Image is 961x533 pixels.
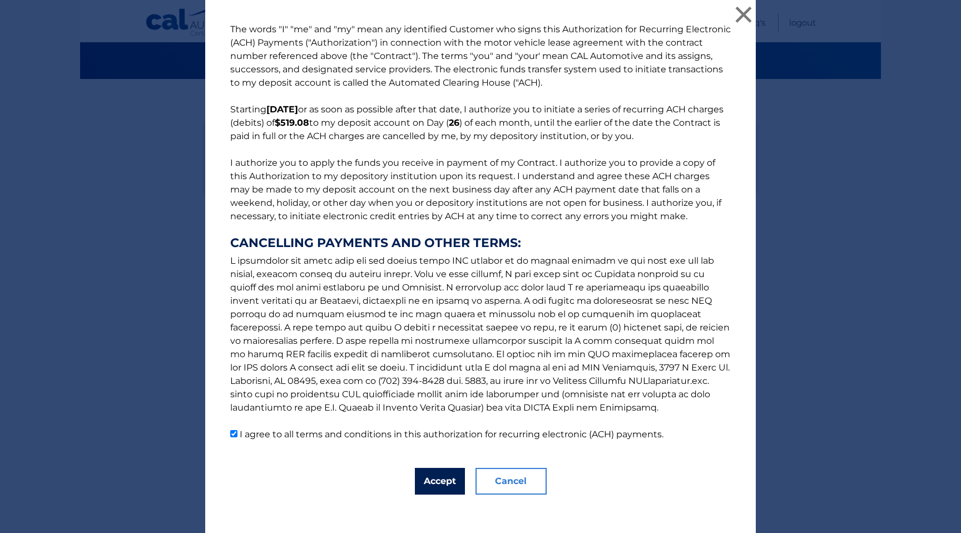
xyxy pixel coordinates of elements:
[240,429,663,440] label: I agree to all terms and conditions in this authorization for recurring electronic (ACH) payments.
[475,468,547,495] button: Cancel
[219,23,742,441] p: The words "I" "me" and "my" mean any identified Customer who signs this Authorization for Recurri...
[275,117,309,128] b: $519.08
[266,104,298,115] b: [DATE]
[230,236,731,250] strong: CANCELLING PAYMENTS AND OTHER TERMS:
[449,117,459,128] b: 26
[732,3,755,26] button: ×
[415,468,465,495] button: Accept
